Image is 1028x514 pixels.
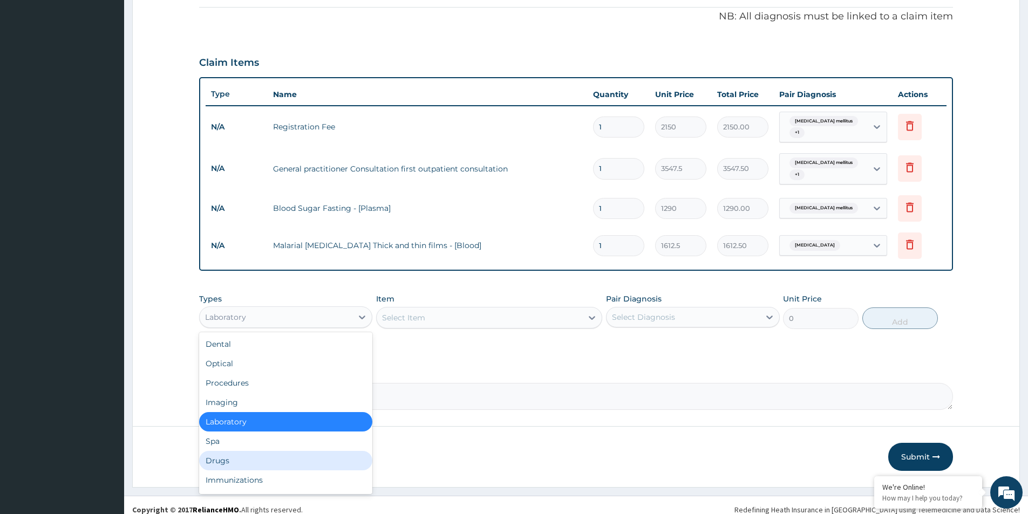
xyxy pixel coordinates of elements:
div: Laboratory [205,312,246,323]
td: N/A [206,198,268,218]
p: How may I help you today? [882,494,974,503]
td: N/A [206,236,268,256]
div: Dental [199,334,372,354]
img: d_794563401_company_1708531726252_794563401 [20,54,44,81]
div: Imaging [199,393,372,412]
h3: Claim Items [199,57,259,69]
label: Pair Diagnosis [606,293,662,304]
button: Add [862,307,938,329]
div: Others [199,490,372,509]
th: Name [268,84,588,105]
button: Submit [888,443,953,471]
div: Drugs [199,451,372,470]
textarea: Type your message and hit 'Enter' [5,294,206,332]
div: Optical [199,354,372,373]
div: Select Diagnosis [612,312,675,323]
span: [MEDICAL_DATA] mellitus [789,203,858,214]
td: Malarial [MEDICAL_DATA] Thick and thin films - [Blood] [268,235,588,256]
p: NB: All diagnosis must be linked to a claim item [199,10,953,24]
td: Blood Sugar Fasting - [Plasma] [268,197,588,219]
span: [MEDICAL_DATA] mellitus [789,116,858,127]
th: Actions [893,84,947,105]
div: Minimize live chat window [177,5,203,31]
td: General practitioner Consultation first outpatient consultation [268,158,588,180]
th: Unit Price [650,84,712,105]
th: Total Price [712,84,774,105]
div: Select Item [382,312,425,323]
div: Procedures [199,373,372,393]
span: We're online! [63,136,149,245]
div: Spa [199,431,372,451]
td: N/A [206,117,268,137]
label: Unit Price [783,293,822,304]
label: Item [376,293,394,304]
div: Laboratory [199,412,372,431]
span: + 1 [789,169,805,180]
label: Comment [199,368,953,377]
span: [MEDICAL_DATA] mellitus [789,157,858,168]
td: N/A [206,159,268,179]
div: Chat with us now [56,60,181,74]
span: + 1 [789,127,805,138]
th: Type [206,84,268,104]
div: Immunizations [199,470,372,490]
th: Quantity [588,84,650,105]
div: We're Online! [882,482,974,492]
label: Types [199,294,222,304]
th: Pair Diagnosis [774,84,893,105]
span: [MEDICAL_DATA] [789,240,840,251]
td: Registration Fee [268,116,588,138]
